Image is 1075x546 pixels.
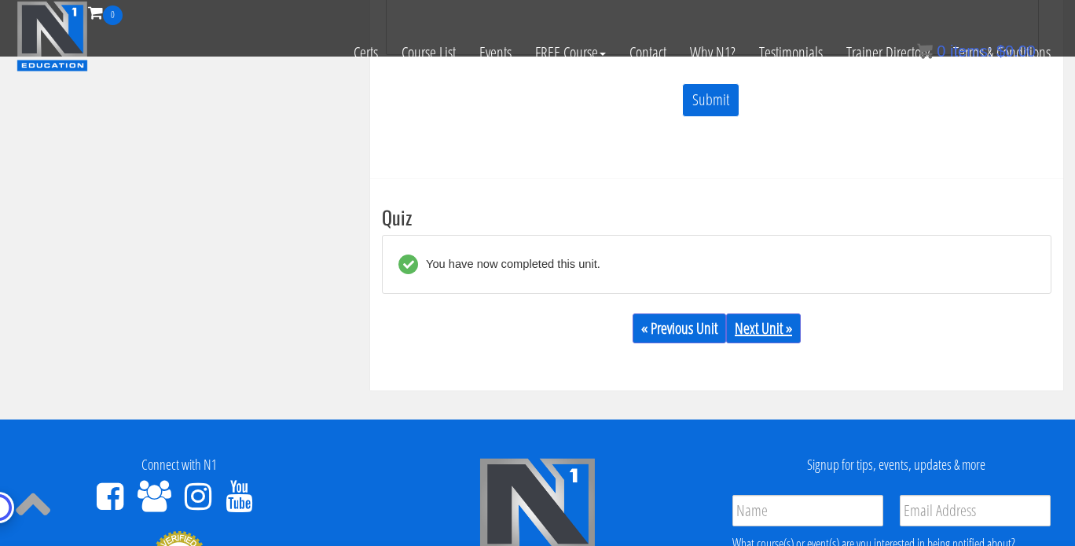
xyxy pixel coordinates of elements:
span: 0 [937,42,945,60]
span: items: [950,42,992,60]
img: n1-education [17,1,88,71]
a: Events [468,25,523,80]
input: Email Address [900,495,1051,526]
h4: Signup for tips, events, updates & more [728,457,1063,473]
input: Name [732,495,883,526]
h3: Quiz [382,207,1051,227]
div: You have now completed this unit. [418,255,600,274]
a: Testimonials [747,25,835,80]
a: « Previous Unit [633,313,726,343]
img: icon11.png [917,43,933,59]
a: Why N1? [678,25,747,80]
a: 0 items: $0.00 [917,42,1036,60]
input: Submit [682,83,739,117]
span: 0 [103,5,123,25]
bdi: 0.00 [996,42,1036,60]
a: Trainer Directory [835,25,941,80]
a: FREE Course [523,25,618,80]
a: Course List [390,25,468,80]
span: $ [996,42,1005,60]
a: 0 [88,2,123,23]
a: Terms & Conditions [941,25,1062,80]
a: Contact [618,25,678,80]
a: Next Unit » [726,313,801,343]
a: Certs [342,25,390,80]
h4: Connect with N1 [12,457,347,473]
